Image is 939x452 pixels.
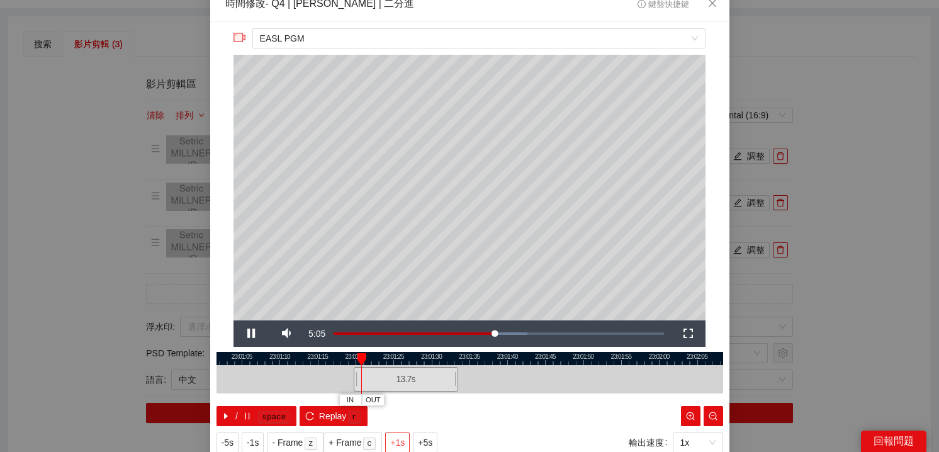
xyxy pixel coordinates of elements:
button: zoom-out [704,406,723,426]
button: Pause [233,320,269,347]
button: OUT [361,394,384,406]
button: reloadReplayr [300,406,367,426]
kbd: r [348,411,361,424]
div: 13.7 s [354,367,458,392]
span: pause [243,412,252,422]
div: Video Player [233,55,706,320]
span: +5s [418,436,432,449]
span: + Frame [329,436,362,449]
span: Replay [319,409,347,423]
span: 5:05 [308,329,325,339]
button: caret-right/pausespace [216,406,297,426]
span: -5s [222,436,233,449]
span: 1x [680,433,716,452]
span: reload [305,412,314,422]
span: - Frame [272,436,303,449]
div: Progress Bar [334,332,664,335]
span: zoom-in [686,412,695,422]
span: IN [347,395,354,406]
span: zoom-out [709,412,717,422]
button: Fullscreen [670,320,706,347]
span: -1s [247,436,259,449]
kbd: c [363,438,376,450]
span: OUT [366,395,381,406]
span: EASL PGM [260,29,698,48]
button: IN [339,394,361,406]
button: Mute [269,320,304,347]
div: 回報問題 [861,431,926,452]
span: / [235,409,238,423]
kbd: z [305,438,317,450]
kbd: space [258,411,290,424]
span: caret-right [222,412,230,422]
span: video-camera [233,31,246,44]
span: +1s [390,436,405,449]
button: zoom-in [681,406,700,426]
